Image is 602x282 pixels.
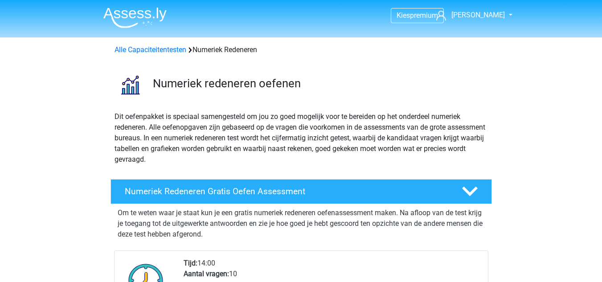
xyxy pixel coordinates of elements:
[397,11,410,20] span: Kies
[153,77,485,90] h3: Numeriek redeneren oefenen
[184,259,197,267] b: Tijd:
[184,270,229,278] b: Aantal vragen:
[111,66,149,104] img: numeriek redeneren
[410,11,438,20] span: premium
[433,10,506,20] a: [PERSON_NAME]
[107,179,496,204] a: Numeriek Redeneren Gratis Oefen Assessment
[391,9,443,21] a: Kiespremium
[451,11,505,19] span: [PERSON_NAME]
[125,186,447,196] h4: Numeriek Redeneren Gratis Oefen Assessment
[118,208,485,240] p: Om te weten waar je staat kun je een gratis numeriek redeneren oefenassessment maken. Na afloop v...
[103,7,167,28] img: Assessly
[115,45,186,54] a: Alle Capaciteitentesten
[115,111,488,165] p: Dit oefenpakket is speciaal samengesteld om jou zo goed mogelijk voor te bereiden op het onderdee...
[111,45,491,55] div: Numeriek Redeneren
